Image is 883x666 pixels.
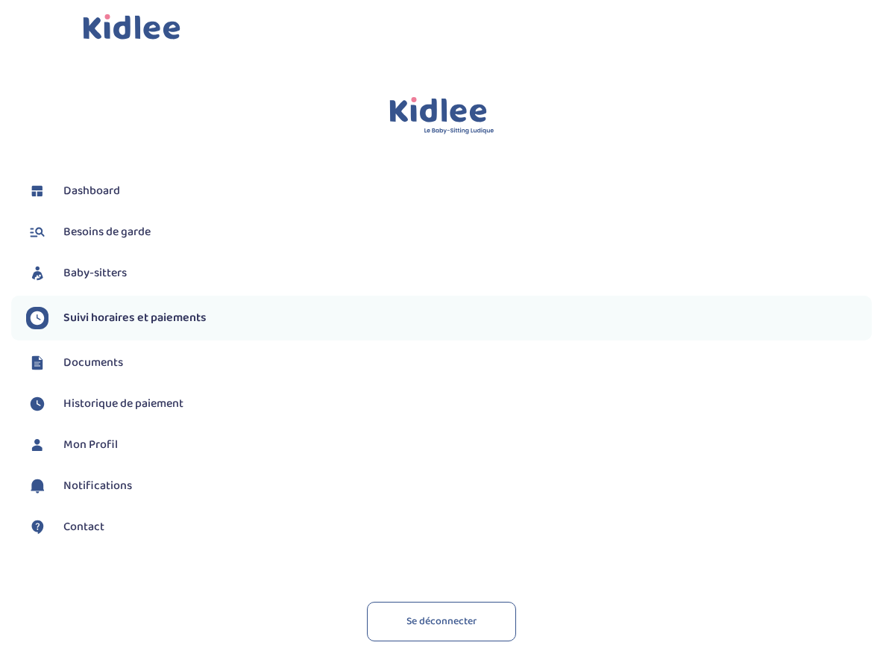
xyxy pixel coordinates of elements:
[389,97,494,135] img: logo.svg
[26,352,872,374] a: Documents
[63,309,207,327] span: Suivi horaires et paiements
[26,307,48,329] img: suivihoraire.svg
[26,516,872,538] a: Contact
[367,602,516,641] a: Se déconnecter
[63,223,151,241] span: Besoins de garde
[26,475,872,497] a: Notifications
[26,180,872,202] a: Dashboard
[26,516,48,538] img: contact.svg
[26,307,872,329] a: Suivi horaires et paiements
[26,262,872,284] a: Baby-sitters
[63,264,127,282] span: Baby-sitters
[26,180,48,202] img: dashboard.svg
[26,475,48,497] img: notification.svg
[63,395,183,413] span: Historique de paiement
[63,182,120,200] span: Dashboard
[26,221,48,243] img: besoin.svg
[26,434,48,456] img: profil.svg
[26,221,872,243] a: Besoins de garde
[63,436,118,454] span: Mon Profil
[26,393,872,415] a: Historique de paiement
[26,393,48,415] img: suivihoraire.svg
[26,352,48,374] img: documents.svg
[63,518,104,536] span: Contact
[63,354,123,372] span: Documents
[26,262,48,284] img: babysitters.svg
[26,434,872,456] a: Mon Profil
[63,477,132,495] span: Notifications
